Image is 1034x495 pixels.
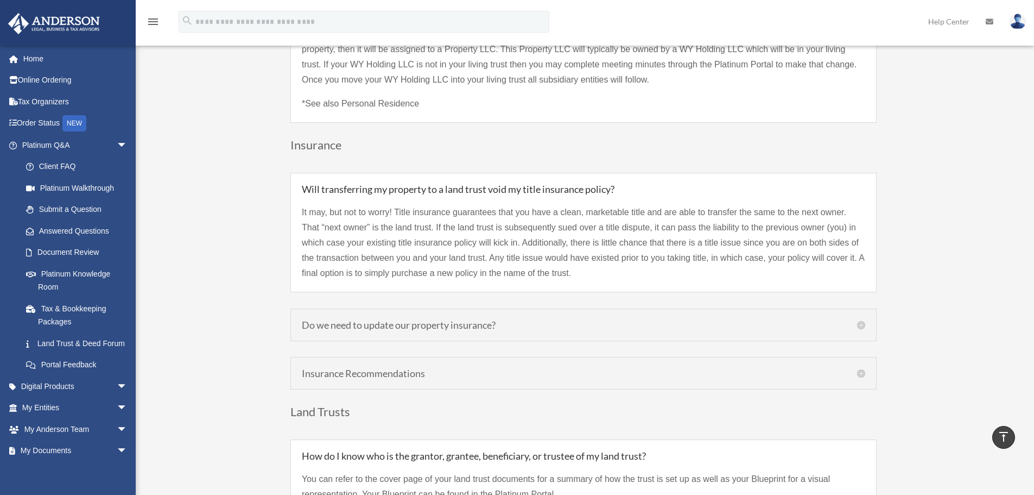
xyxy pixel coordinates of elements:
[8,440,144,462] a: My Documentsarrow_drop_down
[302,451,865,461] h5: How do I know who is the grantor, grantee, beneficiary, or trustee of my land trust?
[15,242,144,264] a: Document Review
[290,139,877,156] h3: Insurance
[8,418,144,440] a: My Anderson Teamarrow_drop_down
[15,177,144,199] a: Platinum Walkthrough
[15,298,144,333] a: Tax & Bookkeeping Packages
[181,15,193,27] i: search
[117,397,138,419] span: arrow_drop_down
[302,184,865,194] h5: Will transferring my property to a land trust void my title insurance policy?
[8,134,144,156] a: Platinum Q&Aarrow_drop_down
[15,199,144,221] a: Submit a Question
[302,368,865,378] h5: Insurance Recommendations
[147,19,160,28] a: menu
[290,406,877,423] h3: Land Trusts
[8,397,144,419] a: My Entitiesarrow_drop_down
[15,263,144,298] a: Platinum Knowledge Room
[8,70,144,91] a: Online Ordering
[15,333,138,354] a: Land Trust & Deed Forum
[302,320,865,330] h5: Do we need to update our property insurance?
[62,115,86,131] div: NEW
[15,220,144,242] a: Answered Questions
[15,156,144,178] a: Client FAQ
[8,91,144,112] a: Tax Organizers
[302,96,865,111] p: *See also Personal Residence
[8,48,144,70] a: Home
[302,205,865,281] p: It may, but not to worry! Title insurance guarantees that you have a clean, marketable title and ...
[1010,14,1026,29] img: User Pic
[992,426,1015,449] a: vertical_align_top
[147,15,160,28] i: menu
[8,375,144,397] a: Digital Productsarrow_drop_down
[302,11,865,96] p: If the land trust property is your primary residence then the beneficiary should be your living t...
[15,354,144,376] a: Portal Feedback
[117,440,138,462] span: arrow_drop_down
[8,112,144,135] a: Order StatusNEW
[997,430,1010,443] i: vertical_align_top
[5,13,103,34] img: Anderson Advisors Platinum Portal
[117,418,138,441] span: arrow_drop_down
[117,134,138,156] span: arrow_drop_down
[117,375,138,398] span: arrow_drop_down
